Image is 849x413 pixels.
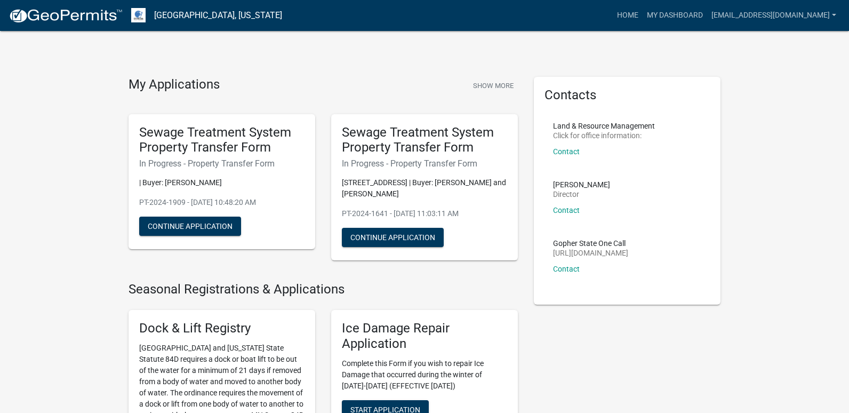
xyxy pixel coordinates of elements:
a: [GEOGRAPHIC_DATA], [US_STATE] [154,6,282,25]
button: Continue Application [342,228,444,247]
p: Complete this Form if you wish to repair Ice Damage that occurred during the winter of [DATE]-[DA... [342,358,507,392]
p: Click for office information: [553,132,655,139]
a: [EMAIL_ADDRESS][DOMAIN_NAME] [707,5,840,26]
h6: In Progress - Property Transfer Form [139,158,305,169]
p: Land & Resource Management [553,122,655,130]
p: PT-2024-1641 - [DATE] 11:03:11 AM [342,208,507,219]
button: Show More [469,77,518,94]
a: Home [613,5,643,26]
h5: Contacts [544,88,710,103]
button: Continue Application [139,217,241,236]
a: My Dashboard [643,5,707,26]
p: Director [553,190,610,198]
h4: My Applications [129,77,220,93]
h5: Dock & Lift Registry [139,321,305,336]
a: Contact [553,265,580,273]
a: Contact [553,206,580,215]
a: Contact [553,147,580,156]
p: [PERSON_NAME] [553,181,610,188]
p: [STREET_ADDRESS] | Buyer: [PERSON_NAME] and [PERSON_NAME] [342,177,507,200]
p: [URL][DOMAIN_NAME] [553,249,628,257]
p: Gopher State One Call [553,240,628,247]
img: Otter Tail County, Minnesota [131,8,146,22]
h5: Sewage Treatment System Property Transfer Form [342,125,507,156]
h6: In Progress - Property Transfer Form [342,158,507,169]
h4: Seasonal Registrations & Applications [129,282,518,297]
p: PT-2024-1909 - [DATE] 10:48:20 AM [139,197,305,208]
h5: Ice Damage Repair Application [342,321,507,352]
h5: Sewage Treatment System Property Transfer Form [139,125,305,156]
p: | Buyer: [PERSON_NAME] [139,177,305,188]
